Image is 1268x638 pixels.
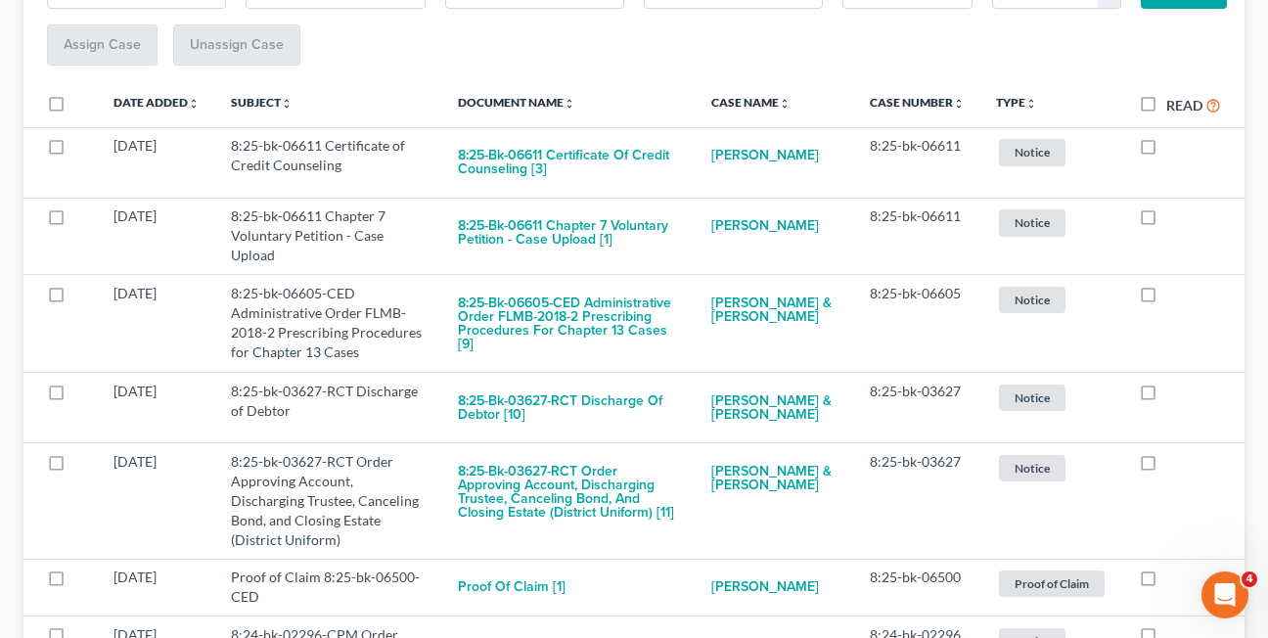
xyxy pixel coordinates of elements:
td: 8:25-bk-06611 Chapter 7 Voluntary Petition - Case Upload [215,198,442,274]
i: unfold_more [281,98,293,110]
span: Notice [999,455,1065,481]
td: [DATE] [98,443,215,559]
button: 8:25-bk-03627-RCT Order Approving Account, Discharging Trustee, Canceling Bond, and Closing Estat... [458,452,680,532]
button: 8:25-bk-03627-RCT Discharge of Debtor [10] [458,382,680,434]
i: unfold_more [953,98,965,110]
td: [DATE] [98,559,215,615]
a: [PERSON_NAME] & [PERSON_NAME] [711,382,838,434]
td: [DATE] [98,275,215,373]
iframe: Intercom live chat [1201,571,1248,618]
td: 8:25-bk-06611 Certificate of Credit Counseling [215,127,442,198]
a: Case Numberunfold_more [870,95,965,110]
a: Date Addedunfold_more [113,95,200,110]
a: Notice [996,382,1108,414]
button: 8:25-bk-06611 Chapter 7 Voluntary Petition - Case Upload [1] [458,206,680,259]
td: 8:25-bk-03627 [854,443,980,559]
label: Read [1166,95,1202,115]
a: [PERSON_NAME] & [PERSON_NAME] [711,452,838,505]
td: 8:25-bk-06605-CED Administrative Order FLMB-2018-2 Prescribing Procedures for Chapter 13 Cases [215,275,442,373]
td: [DATE] [98,127,215,198]
td: 8:25-bk-03627-RCT Discharge of Debtor [215,373,442,443]
i: unfold_more [188,98,200,110]
a: Document Nameunfold_more [458,95,575,110]
td: 8:25-bk-06611 [854,127,980,198]
a: Notice [996,284,1108,316]
span: Notice [999,139,1065,165]
a: Typeunfold_more [996,95,1037,110]
a: Case Nameunfold_more [711,95,791,110]
span: 4 [1242,571,1257,587]
button: 8:25-bk-06605-CED Administrative Order FLMB-2018-2 Prescribing Procedures for Chapter 13 Cases [9] [458,284,680,364]
a: Notice [996,206,1108,239]
button: Proof of Claim [1] [458,568,566,607]
button: 8:25-bk-06611 Certificate of Credit Counseling [3] [458,136,680,189]
span: Notice [999,385,1065,411]
td: Proof of Claim 8:25-bk-06500-CED [215,559,442,615]
td: 8:25-bk-03627 [854,373,980,443]
a: Notice [996,452,1108,484]
span: Proof of Claim [999,570,1105,597]
td: 8:25-bk-03627-RCT Order Approving Account, Discharging Trustee, Canceling Bond, and Closing Estat... [215,443,442,559]
a: Subjectunfold_more [231,95,293,110]
a: Proof of Claim [996,568,1108,600]
a: Notice [996,136,1108,168]
a: [PERSON_NAME] [711,206,819,246]
i: unfold_more [564,98,575,110]
a: [PERSON_NAME] [711,136,819,175]
td: 8:25-bk-06605 [854,275,980,373]
td: [DATE] [98,198,215,274]
td: [DATE] [98,373,215,443]
span: Notice [999,287,1065,313]
td: 8:25-bk-06500 [854,559,980,615]
a: [PERSON_NAME] & [PERSON_NAME] [711,284,838,337]
i: unfold_more [779,98,791,110]
i: unfold_more [1025,98,1037,110]
td: 8:25-bk-06611 [854,198,980,274]
a: [PERSON_NAME] [711,568,819,607]
span: Notice [999,209,1065,236]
